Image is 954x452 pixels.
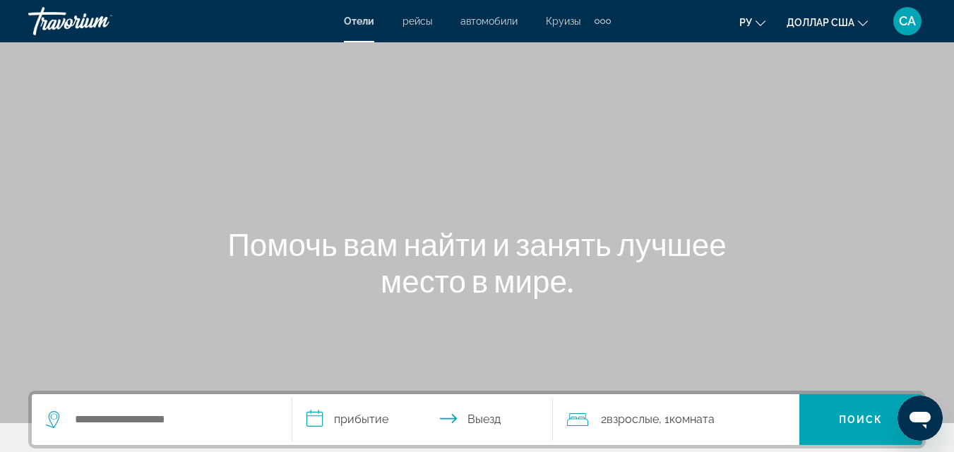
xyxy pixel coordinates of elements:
[292,394,553,445] button: Выберите дату заезда и выезда
[595,10,611,32] button: Дополнительные элементы навигации
[344,16,374,27] a: Отели
[403,16,432,27] a: рейсы
[227,226,727,299] font: Помочь вам найти и занять лучшее место в мире.
[669,413,715,426] font: Комната
[659,413,669,426] font: , 1
[546,16,580,27] a: Круизы
[460,16,518,27] a: автомобили
[601,413,607,426] font: 2
[839,414,883,425] font: Поиск
[32,394,922,445] div: Виджет поиска
[553,394,799,445] button: Путешественники: 2 взрослых, 0 детей
[28,3,169,39] a: Травориум
[787,12,868,32] button: Изменить валюту
[799,394,922,445] button: Поиск
[73,409,270,430] input: Поиск отеля
[739,17,752,28] font: ру
[607,413,659,426] font: Взрослые
[898,396,943,441] iframe: Кнопка запуска окна обмена сообщениями
[787,17,854,28] font: доллар США
[889,6,926,36] button: Меню пользователя
[899,13,916,28] font: СА
[739,12,765,32] button: Изменить язык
